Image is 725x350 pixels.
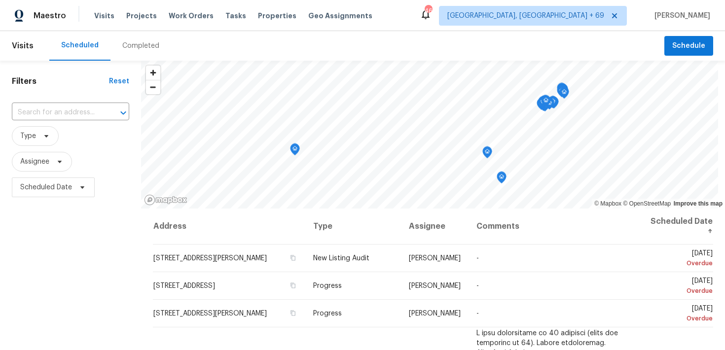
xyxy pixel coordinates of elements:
[476,310,479,317] span: -
[425,6,432,16] div: 468
[544,98,554,113] div: Map marker
[649,305,713,323] span: [DATE]
[146,66,160,80] button: Zoom in
[401,209,469,245] th: Assignee
[20,182,72,192] span: Scheduled Date
[594,200,621,207] a: Mapbox
[146,80,160,94] button: Zoom out
[549,97,559,112] div: Map marker
[447,11,604,21] span: [GEOGRAPHIC_DATA], [GEOGRAPHIC_DATA] + 69
[289,253,297,262] button: Copy Address
[169,11,214,21] span: Work Orders
[664,36,713,56] button: Schedule
[649,258,713,268] div: Overdue
[649,250,713,268] span: [DATE]
[409,310,461,317] span: [PERSON_NAME]
[153,310,267,317] span: [STREET_ADDRESS][PERSON_NAME]
[540,95,550,110] div: Map marker
[225,12,246,19] span: Tasks
[548,96,558,111] div: Map marker
[289,281,297,290] button: Copy Address
[497,172,507,187] div: Map marker
[469,209,641,245] th: Comments
[12,76,109,86] h1: Filters
[476,255,479,262] span: -
[313,255,369,262] span: New Listing Audit
[126,11,157,21] span: Projects
[122,41,159,51] div: Completed
[141,61,718,209] canvas: Map
[308,11,372,21] span: Geo Assignments
[651,11,710,21] span: [PERSON_NAME]
[12,105,102,120] input: Search for an address...
[290,143,300,159] div: Map marker
[153,209,305,245] th: Address
[12,35,34,57] span: Visits
[649,278,713,296] span: [DATE]
[116,106,130,120] button: Open
[559,87,569,102] div: Map marker
[476,282,479,289] span: -
[641,209,713,245] th: Scheduled Date ↑
[305,209,401,245] th: Type
[313,310,342,317] span: Progress
[672,40,705,52] span: Schedule
[20,131,36,141] span: Type
[558,84,568,99] div: Map marker
[674,200,723,207] a: Improve this map
[153,282,215,289] span: [STREET_ADDRESS]
[537,98,546,113] div: Map marker
[482,146,492,162] div: Map marker
[20,157,49,167] span: Assignee
[409,255,461,262] span: [PERSON_NAME]
[557,83,567,98] div: Map marker
[409,282,461,289] span: [PERSON_NAME]
[649,314,713,323] div: Overdue
[558,84,568,99] div: Map marker
[649,286,713,296] div: Overdue
[61,40,99,50] div: Scheduled
[144,194,187,206] a: Mapbox homepage
[623,200,671,207] a: OpenStreetMap
[109,76,129,86] div: Reset
[557,85,567,101] div: Map marker
[541,95,551,110] div: Map marker
[34,11,66,21] span: Maestro
[94,11,114,21] span: Visits
[153,255,267,262] span: [STREET_ADDRESS][PERSON_NAME]
[289,309,297,317] button: Copy Address
[538,96,548,111] div: Map marker
[258,11,296,21] span: Properties
[313,282,342,289] span: Progress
